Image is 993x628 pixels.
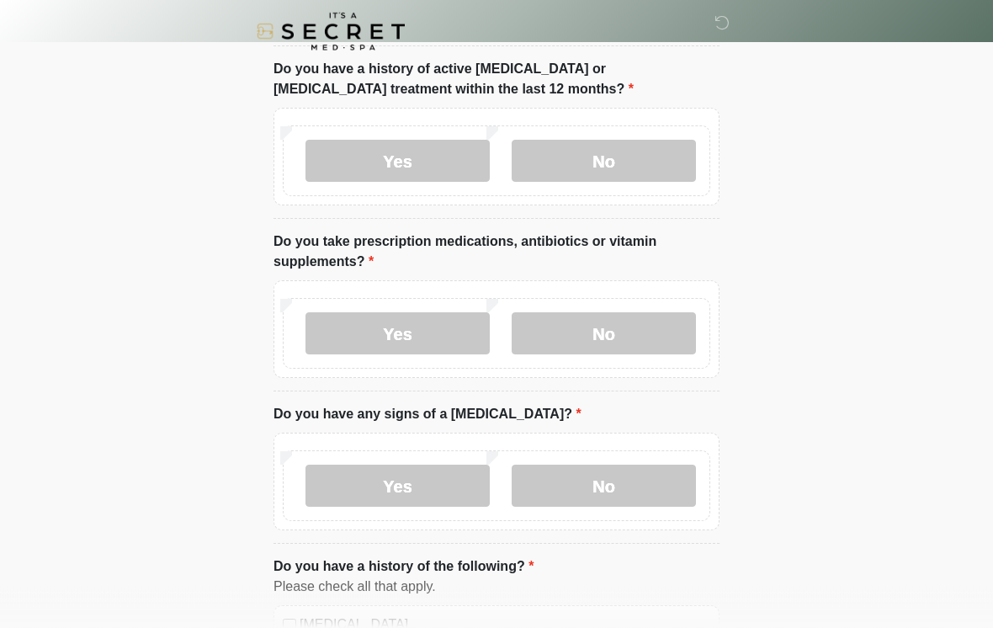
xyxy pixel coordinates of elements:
[512,141,696,183] label: No
[305,466,490,508] label: Yes
[273,60,720,100] label: Do you have a history of active [MEDICAL_DATA] or [MEDICAL_DATA] treatment within the last 12 mon...
[305,313,490,355] label: Yes
[273,557,534,577] label: Do you have a history of the following?
[512,313,696,355] label: No
[512,466,696,508] label: No
[273,577,720,598] div: Please check all that apply.
[273,405,581,425] label: Do you have any signs of a [MEDICAL_DATA]?
[305,141,490,183] label: Yes
[273,232,720,273] label: Do you take prescription medications, antibiotics or vitamin supplements?
[257,13,405,51] img: It's A Secret Med Spa Logo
